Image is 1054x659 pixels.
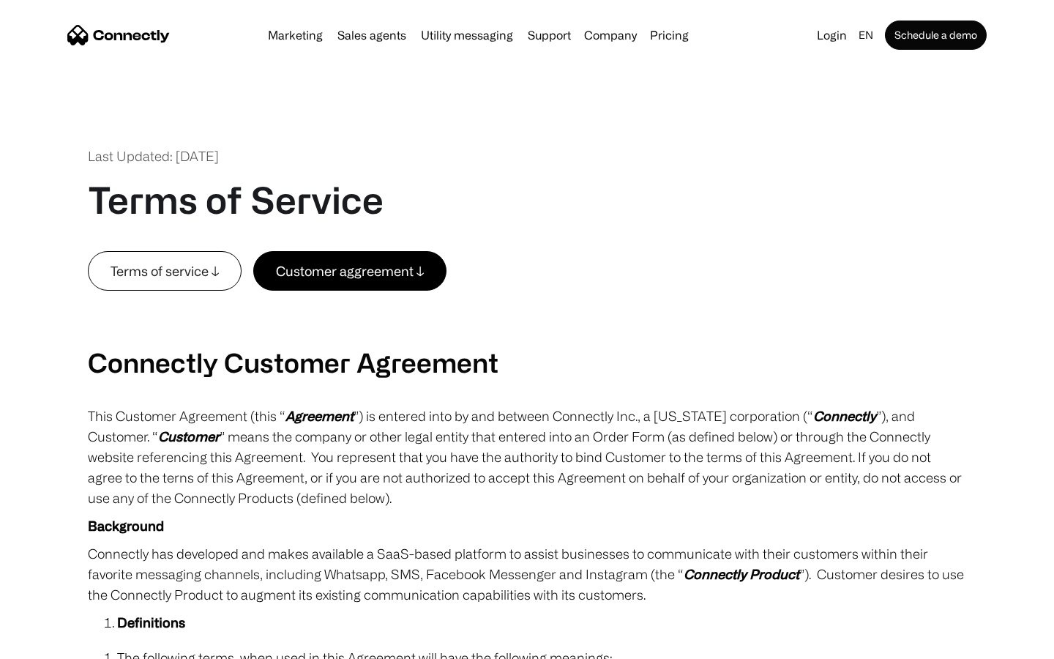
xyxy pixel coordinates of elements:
[262,29,329,41] a: Marketing
[88,518,164,533] strong: Background
[276,261,424,281] div: Customer aggreement ↓
[88,406,966,508] p: This Customer Agreement (this “ ”) is entered into by and between Connectly Inc., a [US_STATE] co...
[859,25,873,45] div: en
[415,29,519,41] a: Utility messaging
[853,25,882,45] div: en
[584,25,637,45] div: Company
[644,29,695,41] a: Pricing
[88,319,966,339] p: ‍
[15,632,88,654] aside: Language selected: English
[684,567,799,581] em: Connectly Product
[88,146,219,166] div: Last Updated: [DATE]
[885,21,987,50] a: Schedule a demo
[332,29,412,41] a: Sales agents
[88,291,966,311] p: ‍
[580,25,641,45] div: Company
[29,633,88,654] ul: Language list
[117,615,185,630] strong: Definitions
[285,409,354,423] em: Agreement
[522,29,577,41] a: Support
[88,543,966,605] p: Connectly has developed and makes available a SaaS-based platform to assist businesses to communi...
[158,429,220,444] em: Customer
[67,24,170,46] a: home
[111,261,219,281] div: Terms of service ↓
[813,409,876,423] em: Connectly
[88,178,384,222] h1: Terms of Service
[88,346,966,378] h2: Connectly Customer Agreement
[811,25,853,45] a: Login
